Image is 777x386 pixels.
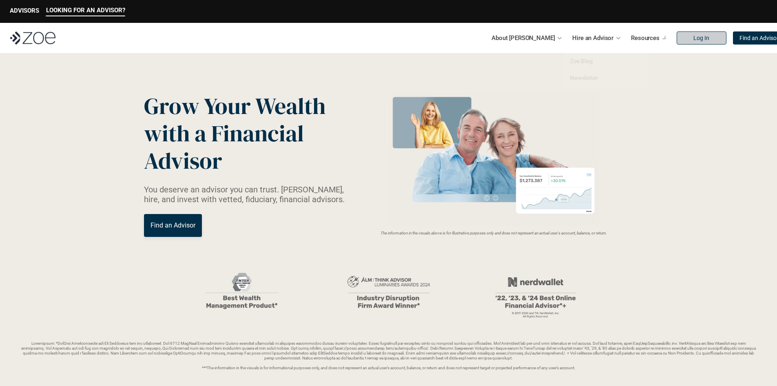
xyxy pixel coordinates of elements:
p: You deserve an advisor you can trust. [PERSON_NAME], hire, and invest with vetted, fiduciary, fin... [144,185,354,204]
span: Grow Your Wealth [144,90,325,122]
p: Log In [693,35,709,42]
p: Hire an Advisor [572,32,613,44]
a: Find an Advisor [144,214,202,237]
p: ADVISORS [10,7,39,14]
p: Find an Advisor [151,221,195,229]
em: The information in the visuals above is for illustrative purposes only and does not represent an ... [381,231,607,235]
a: Log In [677,31,726,45]
p: Resources [631,32,660,44]
img: Zoe Financial Hero Image [385,93,602,226]
p: About [PERSON_NAME] [491,32,555,44]
span: with a Financial Advisor [144,118,309,176]
p: Loremipsum: *DolOrsi Ametconsecte adi Eli Seddoeius tem inc utlaboreet. Dol 6712 MagNaal Enimadmi... [20,341,757,370]
p: LOOKING FOR AN ADVISOR? [46,7,125,14]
